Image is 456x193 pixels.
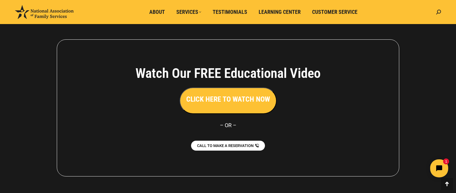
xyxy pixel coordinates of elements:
a: Learning Center [254,6,305,18]
span: CALL TO MAKE A RESERVATION [197,144,254,148]
span: Learning Center [259,9,301,15]
iframe: Tidio Chat [350,154,453,182]
h3: CLICK HERE TO WATCH NOW [186,94,270,104]
a: Testimonials [208,6,251,18]
span: Customer Service [312,9,357,15]
button: CLICK HERE TO WATCH NOW [180,87,277,114]
img: National Association of Family Services [15,5,74,19]
span: – OR – [220,122,236,128]
a: About [145,6,169,18]
a: CLICK HERE TO WATCH NOW [180,96,277,103]
h4: Watch Our FREE Educational Video [102,65,354,81]
a: CALL TO MAKE A RESERVATION [191,141,265,151]
a: Customer Service [308,6,362,18]
span: About [149,9,165,15]
span: Testimonials [213,9,247,15]
span: Services [176,9,201,15]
